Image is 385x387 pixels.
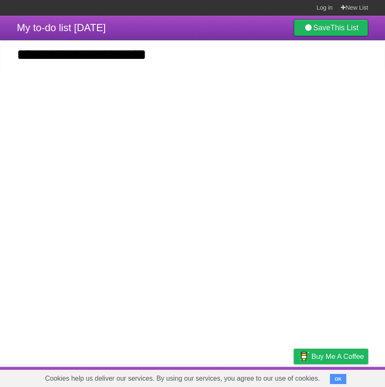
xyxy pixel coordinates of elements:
[298,349,309,363] img: Buy me a coffee
[182,369,200,385] a: About
[283,369,305,385] a: Privacy
[294,19,368,36] a: SaveThis List
[37,370,328,387] span: Cookies help us deliver our services. By using our services, you agree to our use of cookies.
[330,374,346,384] button: OK
[311,349,364,364] span: Buy me a coffee
[315,369,368,385] a: Suggest a feature
[17,22,106,33] span: My to-do list [DATE]
[254,369,273,385] a: Terms
[210,369,244,385] a: Developers
[330,24,359,32] b: This List
[294,349,368,364] a: Buy me a coffee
